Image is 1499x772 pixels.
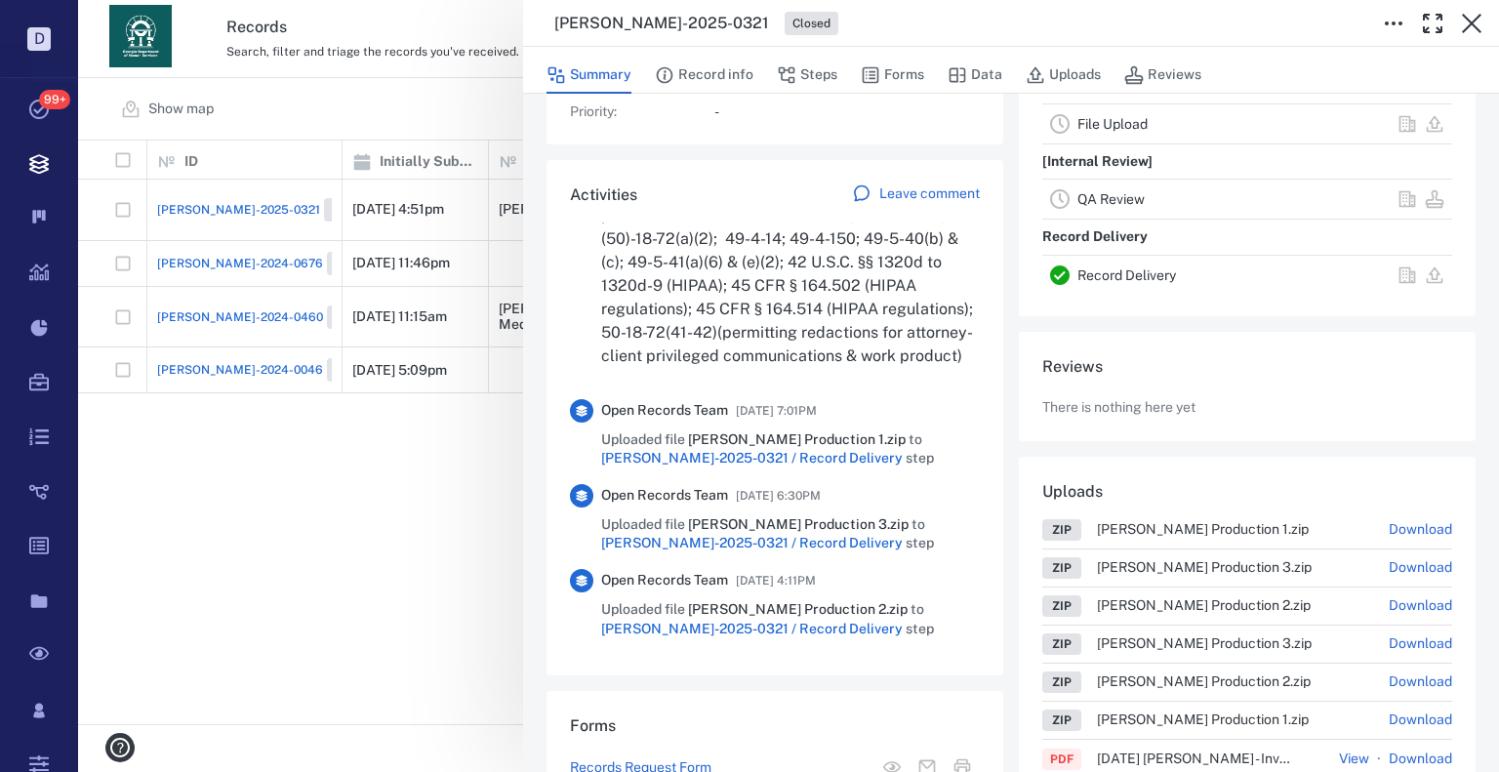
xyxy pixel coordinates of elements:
[688,601,911,617] span: [PERSON_NAME] Production 2.zip
[601,535,903,550] a: [PERSON_NAME]-2025-0321 / Record Delivery
[1042,480,1103,504] h6: Uploads
[789,16,834,32] span: Closed
[1097,522,1357,536] span: [PERSON_NAME] Production 1.zip
[1042,355,1452,379] h6: Reviews
[1077,116,1148,132] a: File Upload
[879,184,980,204] p: Leave comment
[688,431,909,447] span: [PERSON_NAME] Production 1.zip
[601,401,728,421] span: Open Records Team
[1389,596,1452,616] a: Download
[1052,597,1072,615] div: ZIP
[1042,220,1148,255] p: Record Delivery
[1052,711,1072,729] div: ZIP
[601,515,980,553] span: Uploaded file to step
[1389,520,1452,540] a: Download
[1052,521,1072,539] div: ZIP
[1452,4,1491,43] button: Close
[1373,748,1385,771] p: ·
[736,569,816,592] span: [DATE] 4:11PM
[1389,672,1452,692] a: Download
[570,714,980,738] h6: Forms
[1052,635,1072,653] div: ZIP
[44,14,84,31] span: Help
[601,430,980,468] span: Uploaded file to step
[27,27,51,51] p: D
[554,12,769,35] h3: [PERSON_NAME]-2025-0321
[1042,398,1195,418] p: There is nothing here yet
[547,57,631,94] button: Summary
[1389,750,1452,769] a: Download
[570,102,687,122] p: Priority :
[601,600,980,638] span: Uploaded file to step
[601,571,728,590] span: Open Records Team
[852,183,980,207] a: Leave comment
[1413,4,1452,43] button: Toggle Fullscreen
[688,516,912,532] span: [PERSON_NAME] Production 3.zip
[948,57,1002,94] button: Data
[1339,750,1369,769] button: View
[1026,57,1101,94] button: Uploads
[736,399,817,423] span: [DATE] 7:01PM
[1124,57,1201,94] button: Reviews
[1042,144,1153,180] p: [Internal Review]
[1097,560,1360,574] span: [PERSON_NAME] Production 3.zip
[39,90,70,109] span: 99+
[601,486,728,506] span: Open Records Team
[736,484,821,508] span: [DATE] 6:30PM
[1374,4,1413,43] button: Toggle to Edit Boxes
[1097,674,1359,688] span: [PERSON_NAME] Production 2.zip
[1097,712,1357,726] span: [PERSON_NAME] Production 1.zip
[1097,598,1359,612] span: [PERSON_NAME] Production 2.zip
[601,621,903,636] a: [PERSON_NAME]-2025-0321 / Record Delivery
[655,57,753,94] button: Record info
[1050,751,1074,768] div: PDF
[714,102,980,122] p: -
[1389,711,1452,730] a: Download
[601,157,980,368] p: Attached are files containing records identified as responsive to your request. Redactions were m...
[1077,267,1176,283] a: Record Delivery
[547,160,1003,691] div: ActivitiesLeave commentAttached are files containing records identified as responsive to your req...
[861,57,924,94] button: Forms
[1097,636,1360,650] span: [PERSON_NAME] Production 3.zip
[1052,673,1072,691] div: ZIP
[1389,558,1452,578] a: Download
[1097,752,1339,765] span: [DATE] [PERSON_NAME] - Invoice .pdf
[1077,191,1145,207] a: QA Review
[777,57,837,94] button: Steps
[570,183,637,207] h6: Activities
[601,450,903,466] a: [PERSON_NAME]-2025-0321 / Record Delivery
[1052,559,1072,577] div: ZIP
[1019,332,1476,457] div: ReviewsThere is nothing here yet
[1389,634,1452,654] a: Download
